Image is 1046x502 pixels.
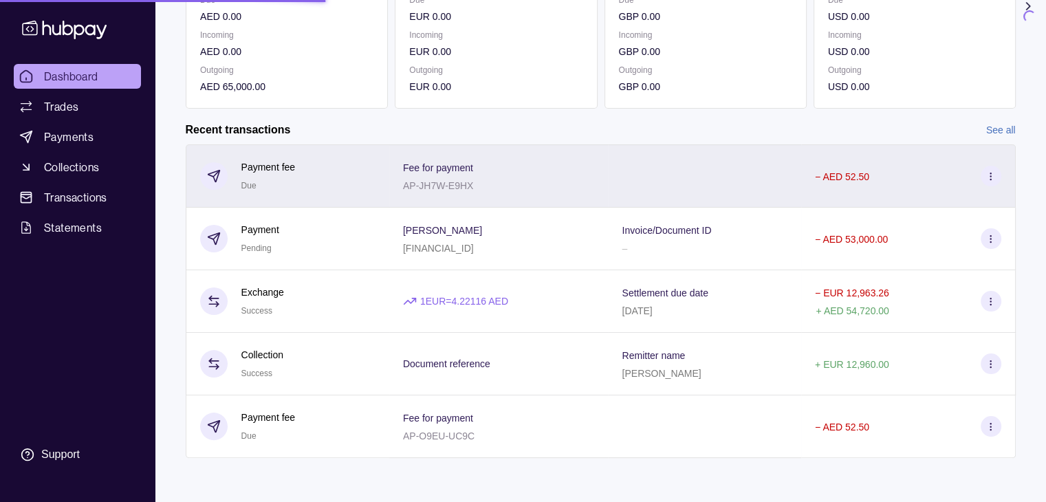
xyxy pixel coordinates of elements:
[200,9,373,24] p: AED 0.00
[618,63,792,78] p: Outgoing
[200,28,373,43] p: Incoming
[622,305,652,316] p: [DATE]
[409,79,582,94] p: EUR 0.00
[241,181,257,190] span: Due
[815,171,869,182] p: − AED 52.50
[403,430,475,441] p: AP-O9EU-UC9C
[14,94,141,119] a: Trades
[186,122,291,138] h2: Recent transactions
[241,222,279,237] p: Payment
[403,162,473,173] p: Fee for payment
[41,447,80,462] div: Support
[622,350,685,361] p: Remitter name
[200,63,373,78] p: Outgoing
[241,243,272,253] span: Pending
[14,124,141,149] a: Payments
[409,28,582,43] p: Incoming
[403,413,473,424] p: Fee for payment
[44,189,107,206] span: Transactions
[815,234,888,245] p: − AED 53,000.00
[44,219,102,236] span: Statements
[827,9,1001,24] p: USD 0.00
[241,285,284,300] p: Exchange
[622,243,627,254] p: –
[815,422,869,433] p: − AED 52.50
[618,79,792,94] p: GBP 0.00
[200,79,373,94] p: AED 65,000.00
[827,63,1001,78] p: Outgoing
[241,347,283,362] p: Collection
[420,294,508,309] p: 1 EUR = 4.22116 AED
[827,28,1001,43] p: Incoming
[14,64,141,89] a: Dashboard
[986,122,1016,138] a: See all
[827,79,1001,94] p: USD 0.00
[409,63,582,78] p: Outgoing
[241,160,296,175] p: Payment fee
[816,305,889,316] p: + AED 54,720.00
[241,369,272,378] span: Success
[14,185,141,210] a: Transactions
[44,98,78,115] span: Trades
[403,243,474,254] p: [FINANCIAL_ID]
[409,9,582,24] p: EUR 0.00
[618,44,792,59] p: GBP 0.00
[44,68,98,85] span: Dashboard
[622,287,708,298] p: Settlement due date
[14,215,141,240] a: Statements
[827,44,1001,59] p: USD 0.00
[618,9,792,24] p: GBP 0.00
[44,159,99,175] span: Collections
[200,44,373,59] p: AED 0.00
[241,410,296,425] p: Payment fee
[622,368,701,379] p: [PERSON_NAME]
[403,358,490,369] p: Document reference
[241,306,272,316] span: Success
[622,225,711,236] p: Invoice/Document ID
[403,180,473,191] p: AP-JH7W-E9HX
[403,225,482,236] p: [PERSON_NAME]
[815,359,889,370] p: + EUR 12,960.00
[14,155,141,179] a: Collections
[618,28,792,43] p: Incoming
[241,431,257,441] span: Due
[14,440,141,469] a: Support
[815,287,889,298] p: − EUR 12,963.26
[409,44,582,59] p: EUR 0.00
[44,129,94,145] span: Payments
